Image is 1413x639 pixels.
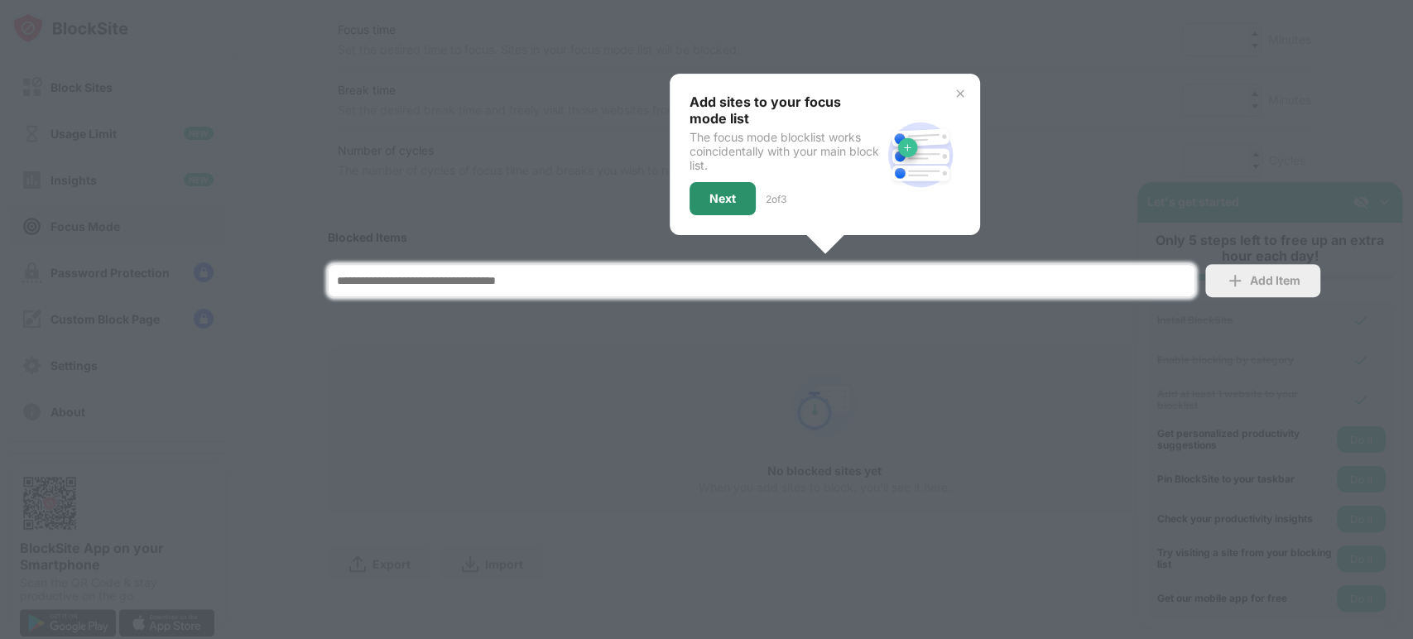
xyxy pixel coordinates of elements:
[709,192,736,205] div: Next
[881,115,960,195] img: block-site.svg
[690,94,881,127] div: Add sites to your focus mode list
[766,193,786,205] div: 2 of 3
[954,87,967,100] img: x-button.svg
[690,130,881,172] div: The focus mode blocklist works coincidentally with your main block list.
[1250,274,1300,287] div: Add Item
